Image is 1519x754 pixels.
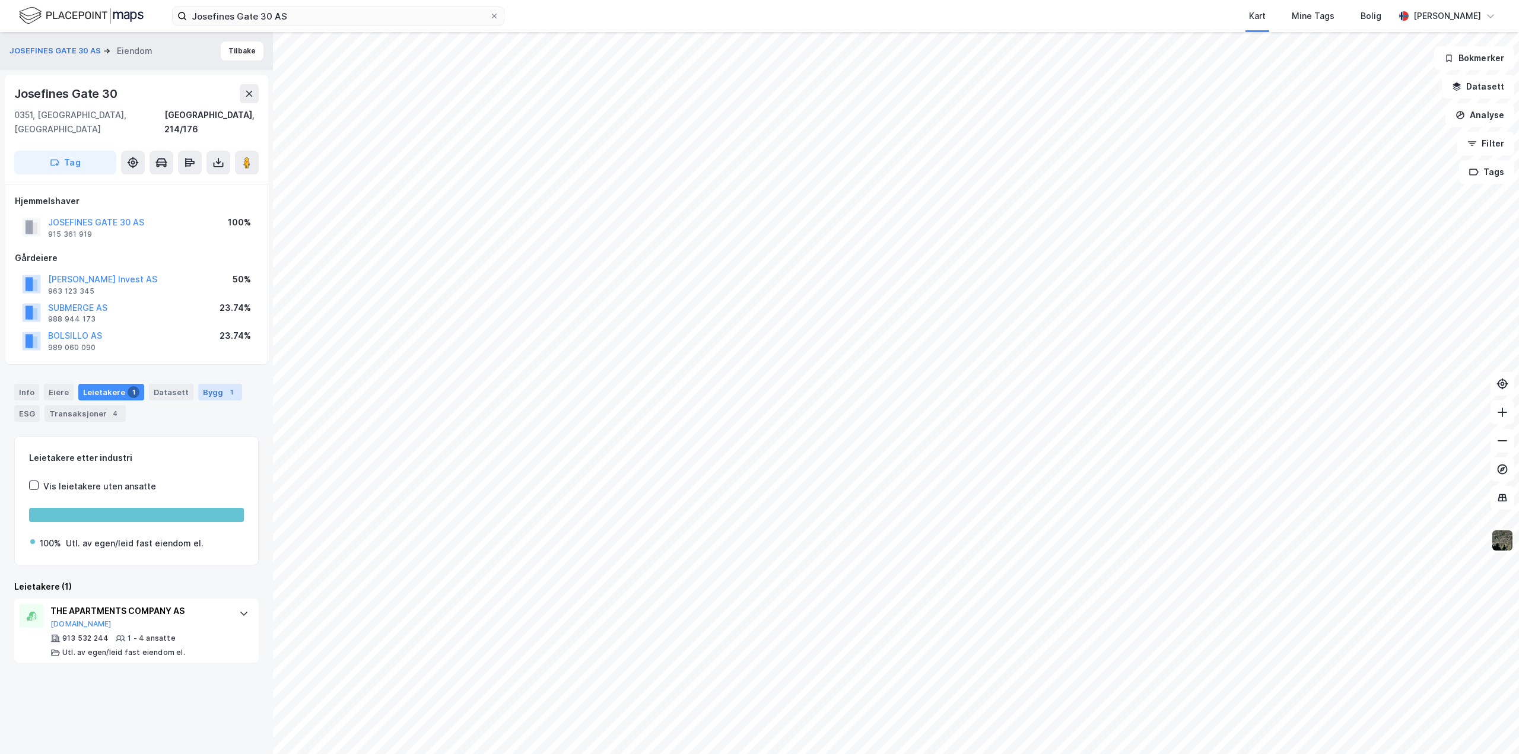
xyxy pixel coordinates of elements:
[1413,9,1481,23] div: [PERSON_NAME]
[117,44,152,58] div: Eiendom
[48,314,96,324] div: 988 944 173
[14,151,116,174] button: Tag
[1434,46,1514,70] button: Bokmerker
[164,108,259,136] div: [GEOGRAPHIC_DATA], 214/176
[44,384,74,400] div: Eiere
[48,343,96,352] div: 989 060 090
[45,405,126,422] div: Transaksjoner
[187,7,490,25] input: Søk på adresse, matrikkel, gårdeiere, leietakere eller personer
[50,619,112,629] button: [DOMAIN_NAME]
[1457,132,1514,155] button: Filter
[1491,529,1514,552] img: 9k=
[14,384,39,400] div: Info
[15,194,258,208] div: Hjemmelshaver
[1445,103,1514,127] button: Analyse
[66,536,204,551] div: Utl. av egen/leid fast eiendom el.
[40,536,61,551] div: 100%
[128,386,139,398] div: 1
[198,384,242,400] div: Bygg
[29,451,244,465] div: Leietakere etter industri
[228,215,251,230] div: 100%
[1249,9,1266,23] div: Kart
[1459,160,1514,184] button: Tags
[62,634,109,643] div: 913 532 244
[225,386,237,398] div: 1
[15,251,258,265] div: Gårdeiere
[128,634,176,643] div: 1 - 4 ansatte
[149,384,193,400] div: Datasett
[220,329,251,343] div: 23.74%
[19,5,144,26] img: logo.f888ab2527a4732fd821a326f86c7f29.svg
[221,42,263,61] button: Tilbake
[1442,75,1514,98] button: Datasett
[1292,9,1334,23] div: Mine Tags
[78,384,144,400] div: Leietakere
[48,230,92,239] div: 915 361 919
[1460,697,1519,754] iframe: Chat Widget
[14,84,120,103] div: Josefines Gate 30
[48,287,94,296] div: 963 123 345
[14,108,164,136] div: 0351, [GEOGRAPHIC_DATA], [GEOGRAPHIC_DATA]
[50,604,227,618] div: THE APARTMENTS COMPANY AS
[109,408,121,419] div: 4
[1361,9,1381,23] div: Bolig
[220,301,251,315] div: 23.74%
[233,272,251,287] div: 50%
[14,580,259,594] div: Leietakere (1)
[43,479,156,494] div: Vis leietakere uten ansatte
[14,405,40,422] div: ESG
[62,648,185,657] div: Utl. av egen/leid fast eiendom el.
[9,45,103,57] button: JOSEFINES GATE 30 AS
